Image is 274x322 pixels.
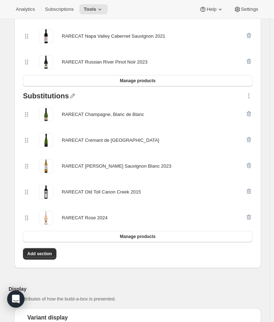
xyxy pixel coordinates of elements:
[23,75,252,87] button: Manage products
[229,4,263,14] button: Settings
[23,92,69,102] div: Substitutions
[23,231,252,242] button: Manage products
[16,6,35,12] span: Analytics
[11,4,39,14] button: Analytics
[41,4,78,14] button: Subscriptions
[62,214,107,221] div: RARECAT Rose 2024
[27,251,52,257] span: Add section
[62,33,165,40] div: RARECAT Napa Valley Cabernet Sauvignon 2021
[39,211,53,225] img: RARECAT Rose 2024
[39,29,53,43] img: RARECAT Napa Valley Cabernet Sauvignon 2021
[62,163,171,170] div: RARECAT [PERSON_NAME] Sauvignon Blanc 2023
[79,4,108,14] button: Tools
[9,295,250,303] p: Basic attributes of how the build-a-box is presented.
[62,137,159,144] div: RARECAT Cremant de [GEOGRAPHIC_DATA]
[62,188,141,196] div: RARECAT Old Toll Canon Creek 2015
[39,55,53,69] img: RARECAT Russian River Pinot Noir 2023
[120,234,155,239] span: Manage products
[7,290,24,308] div: Open Intercom Messenger
[62,59,148,66] div: RARECAT Russian River Pinot Noir 2023
[241,6,258,12] span: Settings
[62,111,144,118] div: RARECAT Champagne, Blanc de Blanc
[39,133,53,148] img: RARECAT Cremant de Bordeaux
[84,6,96,12] span: Tools
[20,314,255,321] div: Variant display
[39,185,53,199] img: RARECAT Old Toll Canon Creek 2015
[195,4,228,14] button: Help
[39,107,53,122] img: RARECAT Champagne, Blanc de Blanc
[39,159,53,173] img: RARECAT Graves Sauvignon Blanc 2023
[23,248,56,260] button: Add section
[206,6,216,12] span: Help
[120,78,155,84] span: Manage products
[45,6,74,12] span: Subscriptions
[9,285,250,293] h2: Display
